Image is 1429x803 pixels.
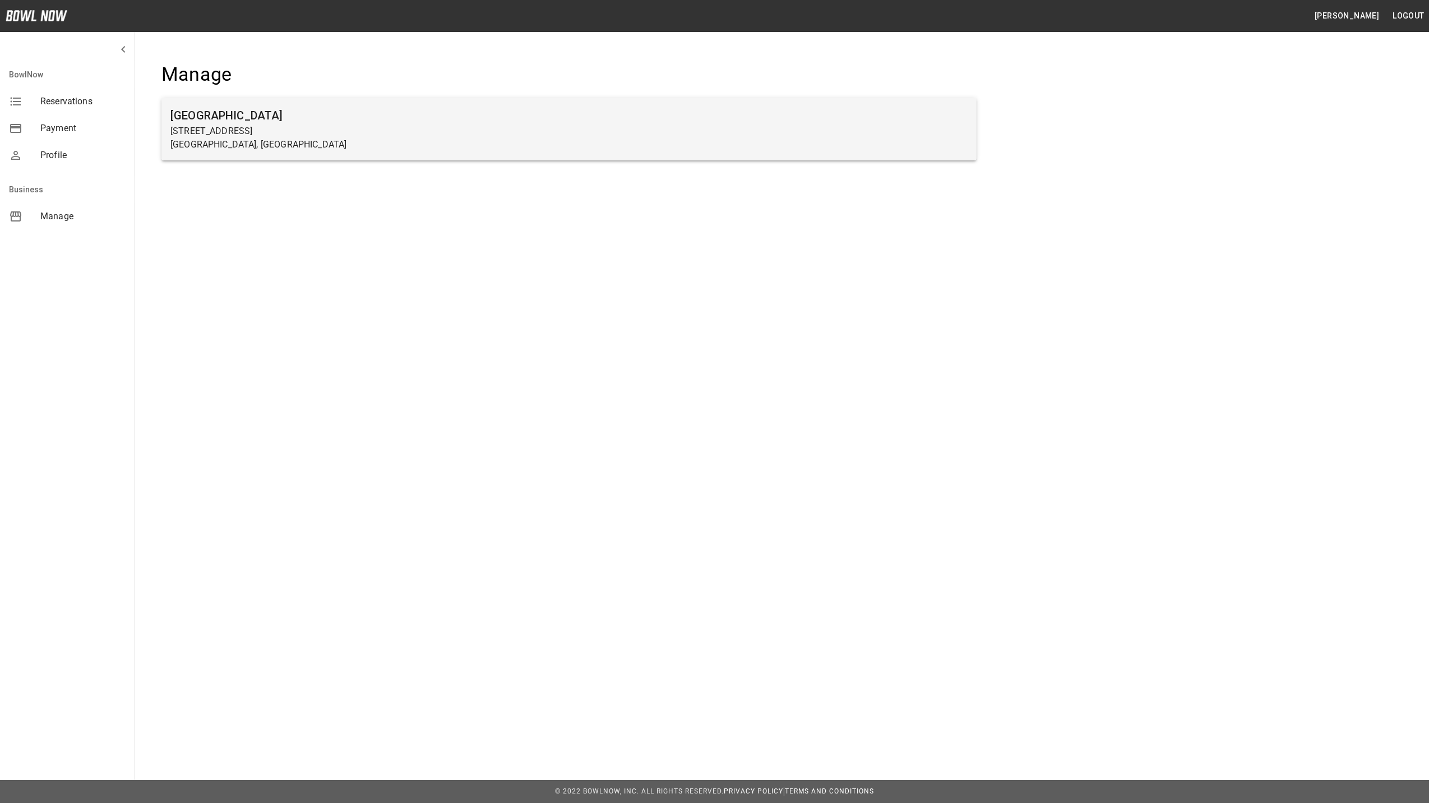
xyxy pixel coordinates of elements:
[161,63,977,86] h4: Manage
[170,138,968,151] p: [GEOGRAPHIC_DATA], [GEOGRAPHIC_DATA]
[40,122,126,135] span: Payment
[1389,6,1429,26] button: Logout
[170,124,968,138] p: [STREET_ADDRESS]
[6,10,67,21] img: logo
[170,107,968,124] h6: [GEOGRAPHIC_DATA]
[40,95,126,108] span: Reservations
[724,787,783,795] a: Privacy Policy
[40,210,126,223] span: Manage
[1310,6,1384,26] button: [PERSON_NAME]
[40,149,126,162] span: Profile
[785,787,874,795] a: Terms and Conditions
[555,787,724,795] span: © 2022 BowlNow, Inc. All Rights Reserved.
